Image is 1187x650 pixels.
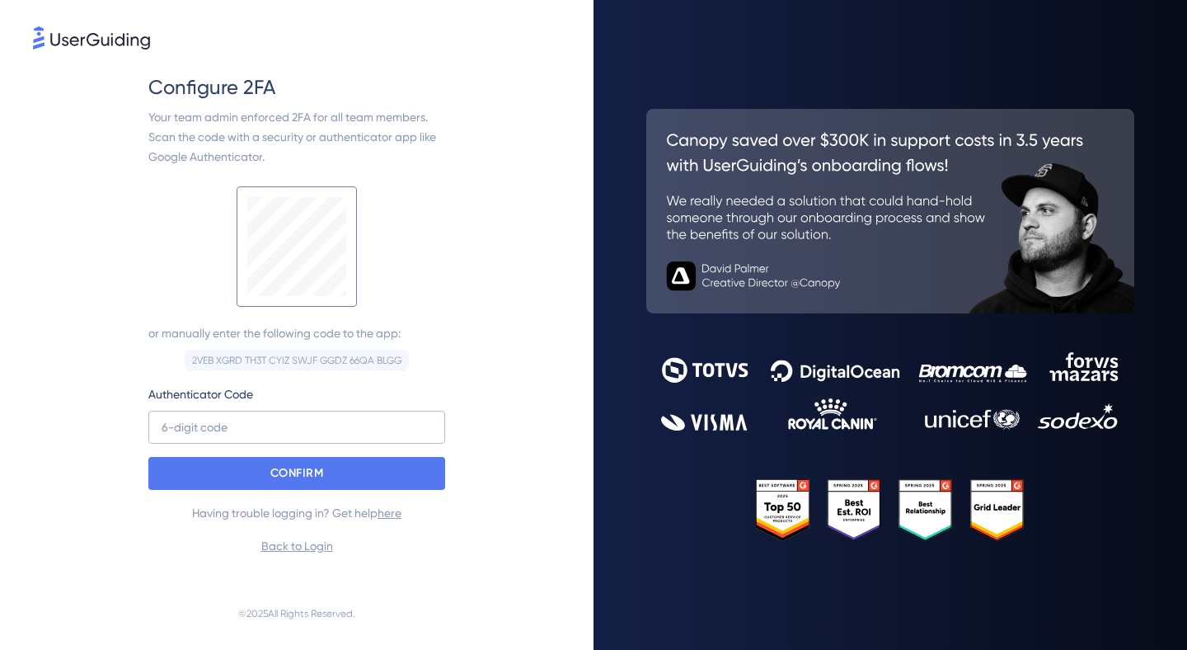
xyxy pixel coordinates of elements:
div: 2VEB XGRD TH3T CYIZ SWJF GGDZ 66QA BLGG [192,354,401,367]
img: 25303e33045975176eb484905ab012ff.svg [756,479,1025,540]
span: Your team admin enforced 2FA for all team members. Scan the code with a security or authenticator... [148,111,439,163]
img: 9302ce2ac39453076f5bc0f2f2ca889b.svg [661,352,1119,431]
a: here [378,503,401,523]
span: or manually enter the following code to the app: [148,327,401,340]
img: 8faab4ba6bc7696a72372aa768b0286c.svg [33,26,150,49]
p: CONFIRM [270,460,324,487]
label: Authenticator Code [148,384,445,404]
span: Configure 2FA [148,74,275,101]
input: 6-digit code [148,411,445,444]
img: 26c0aa7c25a843aed4baddd2b5e0fa68.svg [646,109,1134,313]
span: Having trouble logging in? Get help [192,503,401,523]
span: © 2025 All Rights Reserved. [238,604,355,624]
a: Back to Login [261,539,333,553]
